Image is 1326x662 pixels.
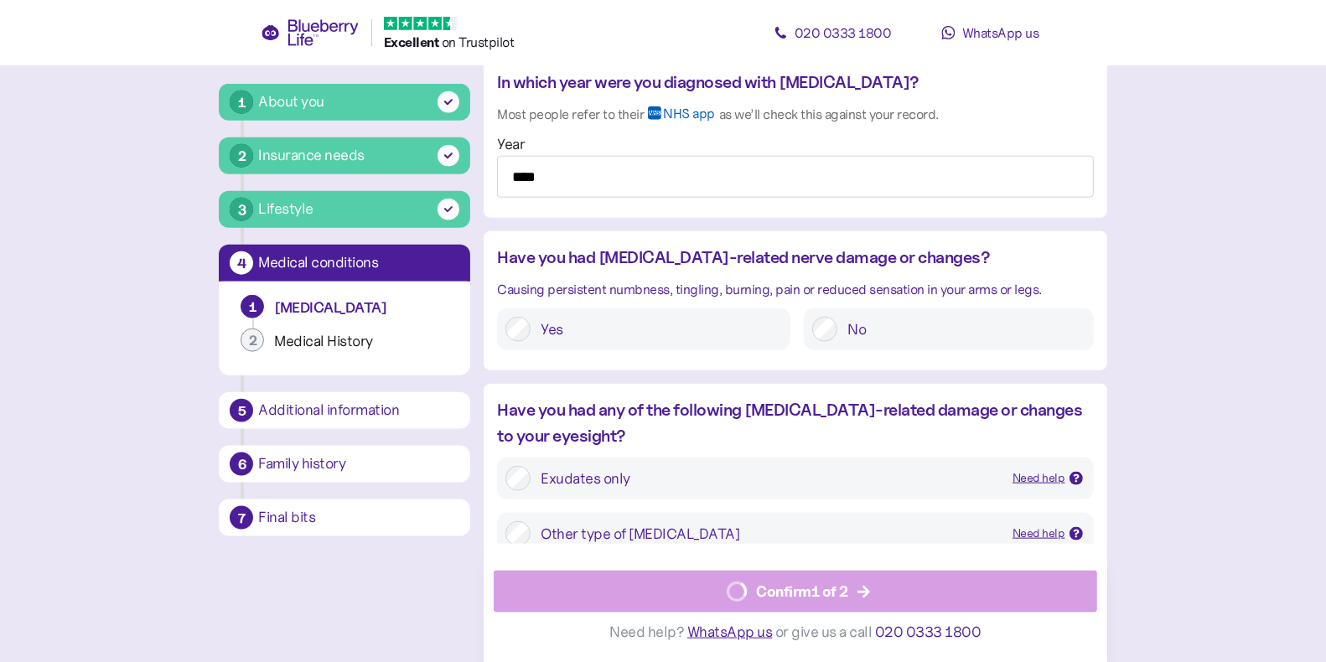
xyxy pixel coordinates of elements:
[230,91,253,114] div: 1
[258,510,459,525] div: Final bits
[258,144,365,167] div: Insurance needs
[230,251,253,275] div: 4
[219,499,470,536] button: 7Final bits
[497,133,525,156] label: Year
[1013,469,1065,488] div: Need help
[258,256,459,271] div: Medical conditions
[230,399,253,422] div: 5
[497,245,1093,271] div: Have you had [MEDICAL_DATA]-related nerve damage or changes?
[497,70,1093,96] div: In which year were you diagnosed with [MEDICAL_DATA]?
[837,317,1085,342] label: No
[241,328,264,352] div: 2
[875,623,982,641] span: 020 0333 1800
[757,16,908,49] a: 020 0333 1800
[219,446,470,483] button: 6Family history
[494,613,1096,652] div: Need help? or give us a call
[274,332,448,351] div: Medical History
[258,457,459,472] div: Family history
[258,198,313,220] div: Lifestyle
[232,328,457,362] button: 2Medical History
[219,137,470,174] button: 2Insurance needs
[442,34,515,50] span: on Trustpilot
[219,392,470,429] button: 5Additional information
[219,84,470,121] button: 1About you
[219,191,470,228] button: 3Lifestyle
[914,16,1065,49] a: WhatsApp us
[230,144,253,168] div: 2
[663,106,715,133] span: NHS app
[241,295,264,318] div: 1
[230,506,253,530] div: 7
[541,521,999,546] div: Other type of [MEDICAL_DATA]
[232,295,457,328] button: 1[MEDICAL_DATA]
[230,453,253,476] div: 6
[687,623,773,641] span: WhatsApp us
[531,317,782,342] label: Yes
[1013,525,1065,543] div: Need help
[258,403,459,418] div: Additional information
[497,397,1093,449] div: Have you had any of the following [MEDICAL_DATA]-related damage or changes to your eyesight?
[219,245,470,282] button: 4Medical conditions
[384,34,442,50] span: Excellent ️
[497,104,644,125] div: Most people refer to their
[497,279,1093,300] div: Causing persistent numbness, tingling, burning, pain or reduced sensation in your arms or legs.
[962,24,1039,41] span: WhatsApp us
[719,104,939,125] div: as we’ll check this against your record.
[541,466,999,491] div: Exudates only
[258,91,324,113] div: About you
[230,198,253,221] div: 3
[274,298,448,318] div: [MEDICAL_DATA]
[795,24,892,41] span: 020 0333 1800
